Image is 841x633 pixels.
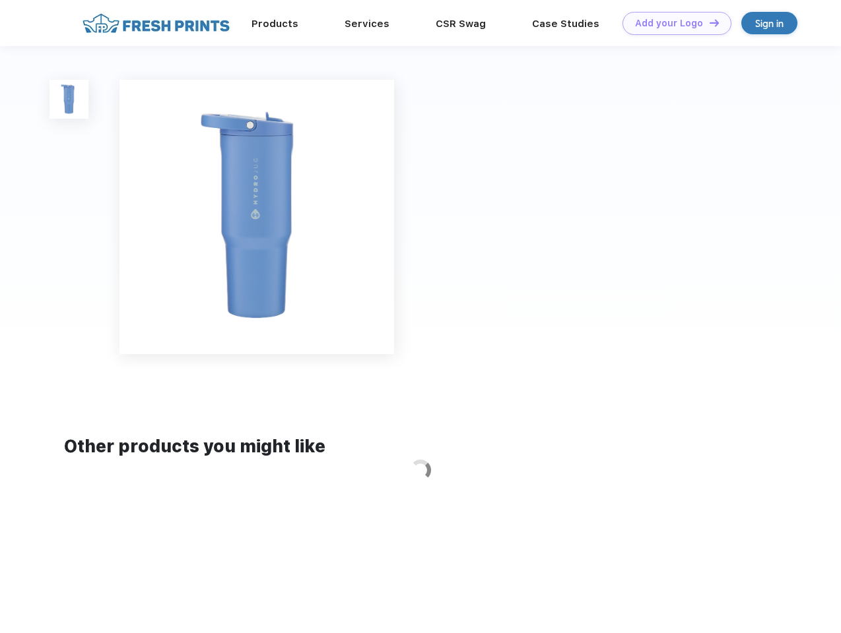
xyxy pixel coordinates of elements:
img: func=resize&h=100 [50,80,88,119]
div: Other products you might like [64,434,776,460]
img: func=resize&h=640 [119,80,394,354]
a: Products [252,18,298,30]
img: DT [710,19,719,26]
div: Add your Logo [635,18,703,29]
img: fo%20logo%202.webp [79,12,234,35]
a: Sign in [741,12,797,34]
div: Sign in [755,16,784,31]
